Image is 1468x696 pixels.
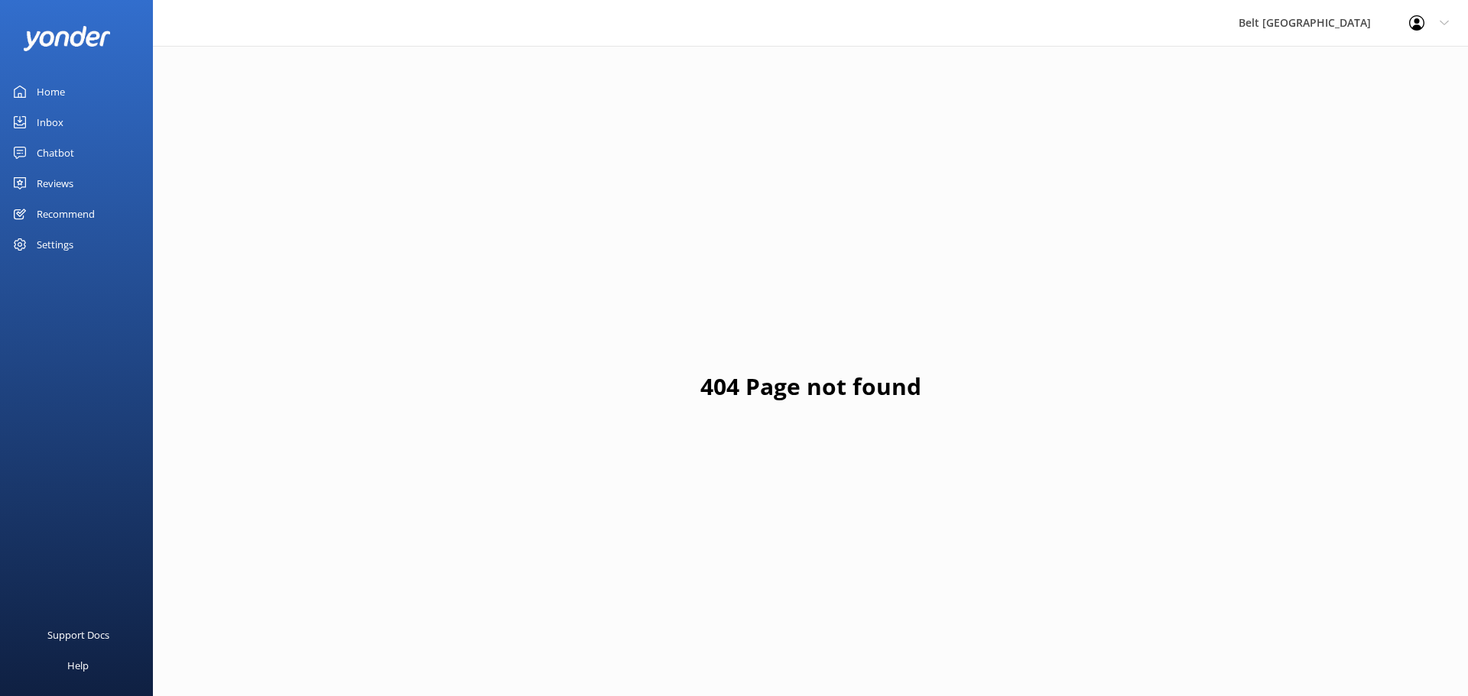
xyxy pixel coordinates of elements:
[67,650,89,681] div: Help
[700,368,921,405] h1: 404 Page not found
[37,168,73,199] div: Reviews
[37,229,73,260] div: Settings
[47,620,109,650] div: Support Docs
[37,199,95,229] div: Recommend
[37,138,74,168] div: Chatbot
[37,76,65,107] div: Home
[23,26,111,51] img: yonder-white-logo.png
[37,107,63,138] div: Inbox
